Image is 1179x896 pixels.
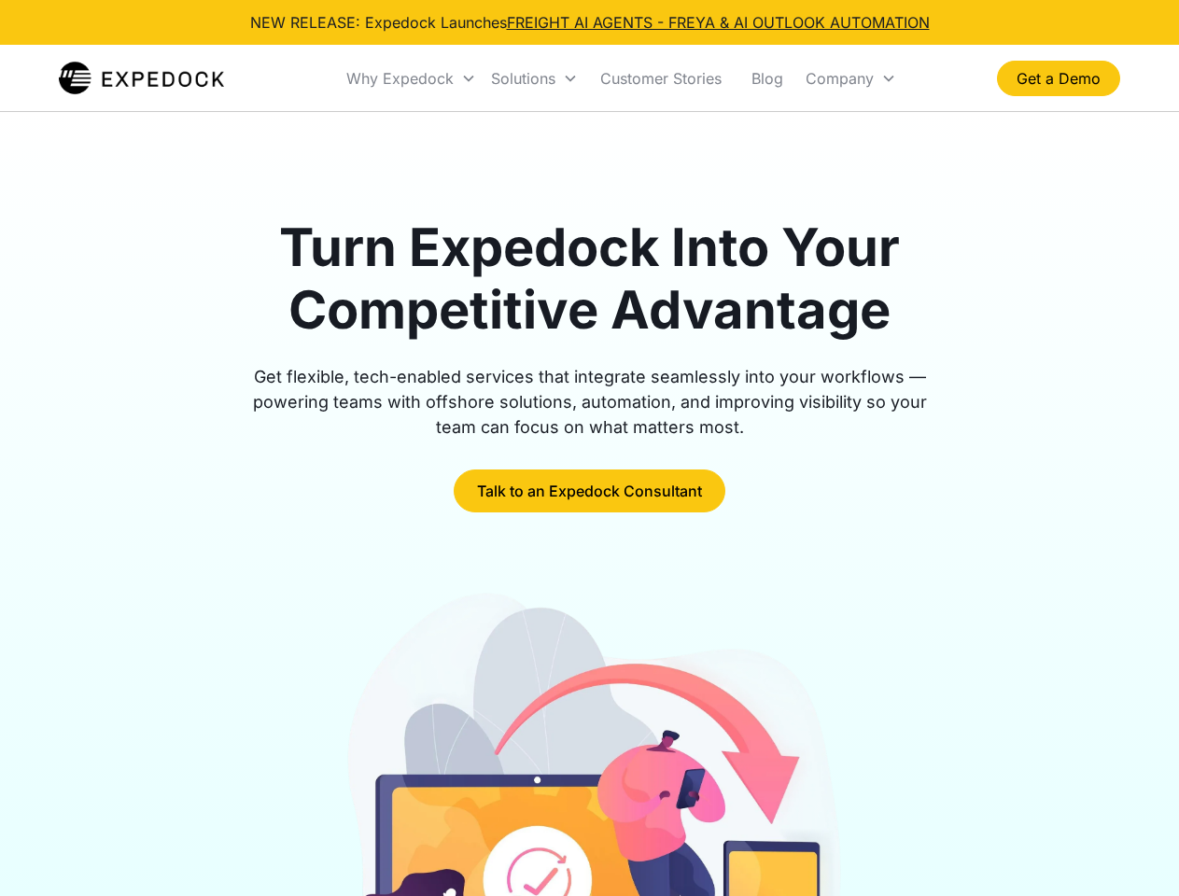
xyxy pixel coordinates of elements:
[997,61,1120,96] a: Get a Demo
[484,47,585,110] div: Solutions
[585,47,737,110] a: Customer Stories
[250,11,930,34] div: NEW RELEASE: Expedock Launches
[454,469,725,512] a: Talk to an Expedock Consultant
[339,47,484,110] div: Why Expedock
[806,69,874,88] div: Company
[507,13,930,32] a: FREIGHT AI AGENTS - FREYA & AI OUTLOOK AUTOMATION
[59,60,224,97] img: Expedock Logo
[798,47,904,110] div: Company
[232,217,948,342] h1: Turn Expedock Into Your Competitive Advantage
[1086,806,1179,896] iframe: Chat Widget
[59,60,224,97] a: home
[232,364,948,440] div: Get flexible, tech-enabled services that integrate seamlessly into your workflows — powering team...
[346,69,454,88] div: Why Expedock
[491,69,555,88] div: Solutions
[737,47,798,110] a: Blog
